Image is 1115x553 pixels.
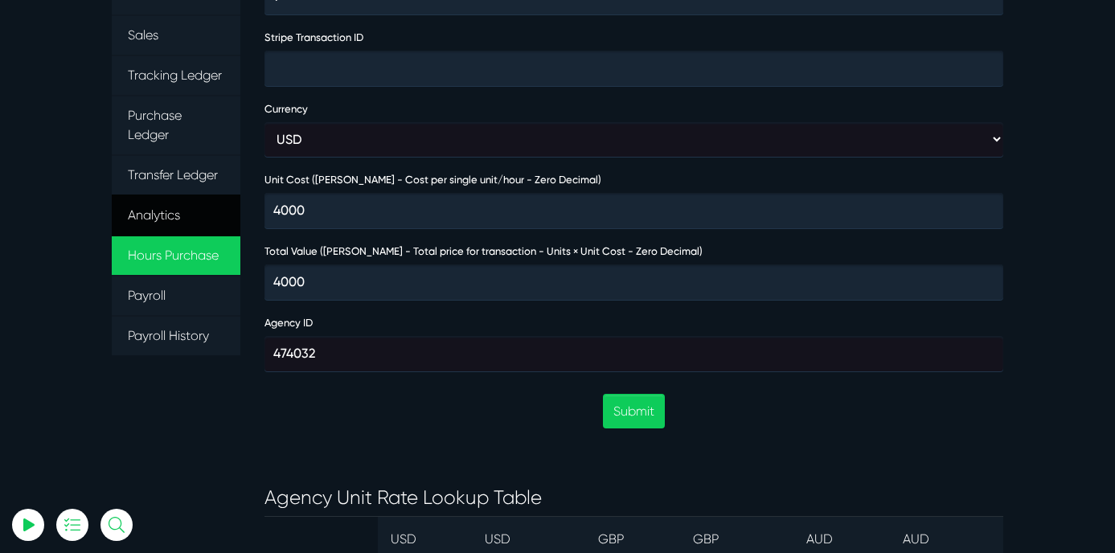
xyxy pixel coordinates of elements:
[112,315,240,355] a: Payroll History
[112,235,240,276] a: Hours Purchase
[264,486,1004,510] h4: Agency Unit Rate Lookup Table
[112,95,240,156] a: Purchase Ledger
[112,275,240,317] a: Payroll
[264,317,313,330] label: Agency ID
[264,174,601,186] label: Unit Cost ([PERSON_NAME] - Cost per single unit/hour - Zero Decimal)
[264,245,703,258] label: Total Value ([PERSON_NAME] - Total price for transaction - Units × Unit Cost - Zero Decimal)
[71,91,211,110] p: Nothing tracked yet! 🙂
[264,103,308,116] label: Currency
[112,195,240,236] a: Analytics
[264,31,363,44] label: Stripe Transaction ID
[112,154,240,196] a: Transfer Ledger
[603,394,665,428] button: Submit
[112,55,240,96] a: Tracking Ledger
[112,14,240,56] a: Sales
